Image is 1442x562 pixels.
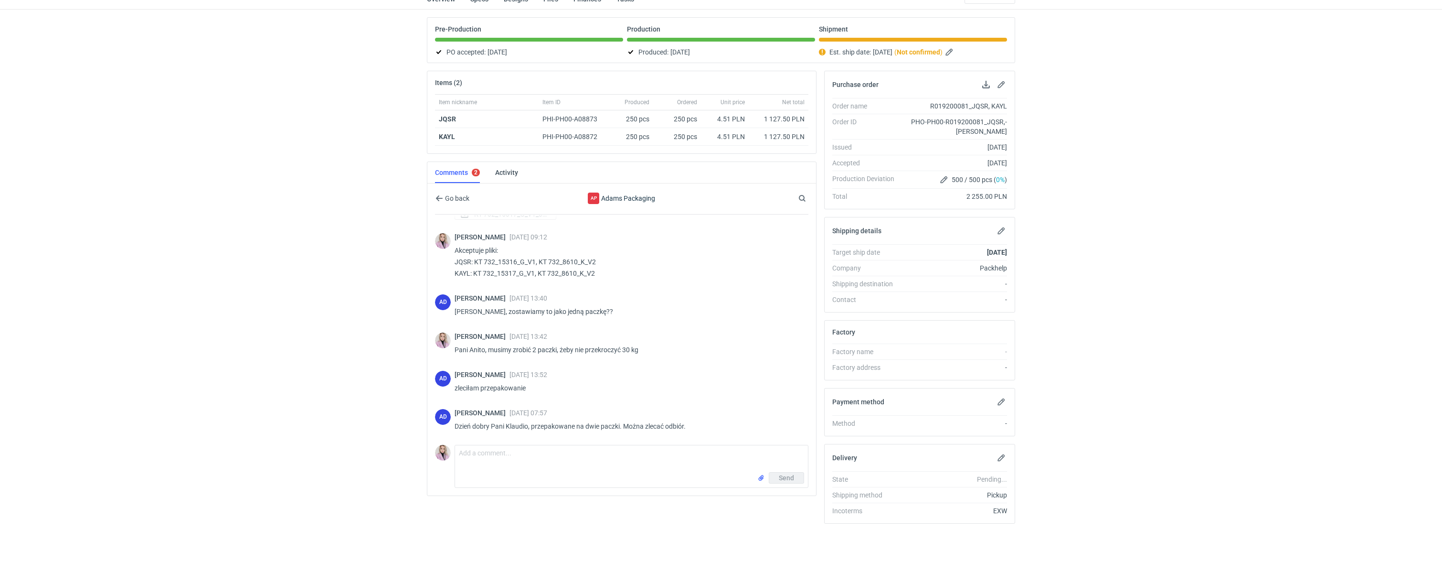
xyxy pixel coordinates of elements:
[435,445,451,461] img: Klaudia Wiśniewska
[455,421,801,432] p: Dzień dobry Pani Klaudio, przepakowane na dwie paczki. Można zlecać odbiór.
[509,233,547,241] span: [DATE] 09:12
[769,472,804,484] button: Send
[627,46,815,58] div: Produced:
[439,133,455,140] a: KAYL
[996,79,1007,90] button: Edit purchase order
[435,294,451,310] div: Anita Dolczewska
[435,193,470,204] button: Go back
[902,347,1007,357] div: -
[832,279,902,289] div: Shipping destination
[902,263,1007,273] div: Packhelp
[832,263,902,273] div: Company
[455,409,509,417] span: [PERSON_NAME]
[996,225,1007,237] button: Edit shipping details
[474,169,477,176] div: 2
[832,248,902,257] div: Target ship date
[435,409,451,425] div: Anita Dolczewska
[653,128,701,146] div: 250 pcs
[902,419,1007,428] div: -
[940,48,943,56] em: )
[819,46,1007,58] div: Est. ship date:
[996,452,1007,464] button: Edit delivery details
[832,227,881,235] h2: Shipping details
[439,115,456,123] a: JQSR
[455,294,509,302] span: [PERSON_NAME]
[509,409,547,417] span: [DATE] 07:57
[625,98,649,106] span: Produced
[832,454,857,462] h2: Delivery
[832,398,884,406] h2: Payment method
[588,193,599,204] figcaption: AP
[753,132,805,141] div: 1 127.50 PLN
[980,79,992,90] button: Download PO
[832,142,902,152] div: Issued
[455,306,801,317] p: [PERSON_NAME], zostawiamy to jako jedną paczkę??
[455,371,509,378] span: [PERSON_NAME]
[902,158,1007,168] div: [DATE]
[435,409,451,425] figcaption: AD
[897,48,940,56] strong: Not confirmed
[832,295,902,304] div: Contact
[627,25,660,33] p: Production
[488,46,507,58] span: [DATE]
[455,333,509,340] span: [PERSON_NAME]
[509,294,547,302] span: [DATE] 13:40
[670,46,690,58] span: [DATE]
[902,101,1007,111] div: R019200081_JQSR, KAYL
[435,371,451,387] div: Anita Dolczewska
[832,475,902,484] div: State
[832,506,902,516] div: Incoterms
[455,245,801,279] p: Akceptuje pliki: JQSR: KT 732_15316_G_V1, KT 732_8610_K_V2 KAYL: KT 732_15317_G_V1, KT 732_8610_K_V2
[542,114,606,124] div: PHI-PH00-A08873
[944,46,956,58] button: Edit estimated shipping date
[610,128,653,146] div: 250 pcs
[832,81,879,88] h2: Purchase order
[509,371,547,378] span: [DATE] 13:52
[495,162,518,183] a: Activity
[902,192,1007,201] div: 2 255.00 PLN
[902,363,1007,372] div: -
[779,475,794,481] span: Send
[977,476,1007,483] em: Pending...
[996,176,1005,184] span: 0%
[753,114,805,124] div: 1 127.50 PLN
[952,175,1007,184] span: 500 / 500 pcs ( )
[455,233,509,241] span: [PERSON_NAME]
[987,249,1007,256] strong: [DATE]
[902,490,1007,500] div: Pickup
[832,490,902,500] div: Shipping method
[435,233,451,249] img: Klaudia Wiśniewska
[677,98,697,106] span: Ordered
[653,110,701,128] div: 250 pcs
[938,174,950,185] button: Edit production Deviation
[832,101,902,111] div: Order name
[455,382,801,394] p: zleciłam przepakowanie
[435,46,623,58] div: PO accepted:
[996,396,1007,408] button: Edit payment method
[832,363,902,372] div: Factory address
[705,114,745,124] div: 4.51 PLN
[819,25,848,33] p: Shipment
[902,295,1007,304] div: -
[435,162,480,183] a: Comments2
[894,48,897,56] em: (
[902,117,1007,136] div: PHO-PH00-R019200081_JQSR,-[PERSON_NAME]
[832,117,902,136] div: Order ID
[721,98,745,106] span: Unit price
[542,98,561,106] span: Item ID
[832,328,855,336] h2: Factory
[439,98,477,106] span: Item nickname
[542,132,606,141] div: PHI-PH00-A08872
[435,25,481,33] p: Pre-Production
[435,333,451,348] img: Klaudia Wiśniewska
[509,333,547,340] span: [DATE] 13:42
[435,79,462,86] h2: Items (2)
[543,193,700,204] div: Adams Packaging
[705,132,745,141] div: 4.51 PLN
[902,279,1007,289] div: -
[455,344,801,356] p: Pani Anito, musimy zrobić 2 paczki, żeby nie przekroczyć 30 kg
[902,506,1007,516] div: EXW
